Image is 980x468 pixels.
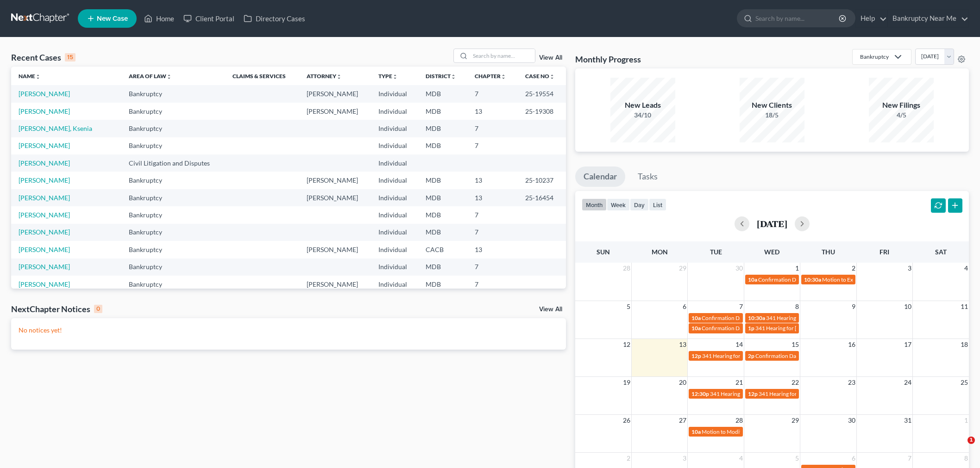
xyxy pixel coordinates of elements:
span: 25 [960,377,969,388]
span: Thu [822,248,835,256]
div: Recent Cases [11,52,75,63]
td: Individual [371,241,418,258]
td: MDB [418,206,467,223]
span: 10:30a [804,276,821,283]
span: 27 [678,415,687,426]
span: 341 Hearing for Hall, Hope [759,390,823,397]
span: 6 [851,453,856,464]
a: [PERSON_NAME] [19,107,70,115]
td: Individual [371,137,418,154]
span: 17 [903,339,912,350]
h2: [DATE] [757,219,787,228]
span: 1 [963,415,969,426]
span: 13 [678,339,687,350]
h3: Monthly Progress [575,54,641,65]
td: Bankruptcy [121,206,226,223]
td: [PERSON_NAME] [299,276,371,293]
td: MDB [418,137,467,154]
div: 4/5 [869,111,934,120]
span: 14 [735,339,744,350]
a: Help [856,10,887,27]
a: [PERSON_NAME] [19,159,70,167]
span: 23 [847,377,856,388]
td: 7 [467,120,518,137]
a: Client Portal [179,10,239,27]
span: Motion to Extend Stay Hearing Zoom [822,276,911,283]
td: 13 [467,103,518,120]
td: Civil Litigation and Disputes [121,154,226,172]
span: 2 [851,263,856,274]
span: 341 Hearing for [PERSON_NAME] [702,352,785,359]
div: 15 [65,53,75,62]
i: unfold_more [501,74,506,80]
span: 28 [622,263,631,274]
td: [PERSON_NAME] [299,103,371,120]
td: Bankruptcy [121,172,226,189]
span: 12 [622,339,631,350]
span: Confirmation Date for [PERSON_NAME] [755,352,854,359]
td: Individual [371,103,418,120]
div: 18/5 [740,111,804,120]
td: MDB [418,276,467,293]
span: 10:30a [748,314,765,321]
span: Fri [879,248,889,256]
a: Districtunfold_more [426,73,456,80]
td: MDB [418,85,467,102]
span: 29 [678,263,687,274]
input: Search by name... [755,10,840,27]
span: Sat [935,248,947,256]
div: 0 [94,305,102,313]
td: Individual [371,189,418,206]
span: 7 [907,453,912,464]
span: 7 [738,301,744,312]
button: list [649,198,666,211]
td: 7 [467,85,518,102]
span: 2 [626,453,631,464]
p: No notices yet! [19,326,559,335]
td: Individual [371,224,418,241]
span: 19 [622,377,631,388]
span: 5 [794,453,800,464]
a: Area of Lawunfold_more [129,73,172,80]
span: 11 [960,301,969,312]
div: New Filings [869,100,934,111]
td: 7 [467,259,518,276]
td: [PERSON_NAME] [299,241,371,258]
span: 4 [963,263,969,274]
div: 34/10 [610,111,675,120]
td: 7 [467,276,518,293]
iframe: Intercom live chat [949,437,971,459]
a: [PERSON_NAME] [19,194,70,202]
span: Confirmation Date for [PERSON_NAME] [702,325,800,332]
td: MDB [418,259,467,276]
span: 1 [967,437,975,444]
span: 2p [748,352,754,359]
span: 16 [847,339,856,350]
span: 8 [794,301,800,312]
span: 10a [691,325,701,332]
td: Individual [371,259,418,276]
span: New Case [97,15,128,22]
button: month [582,198,607,211]
span: 3 [682,453,687,464]
i: unfold_more [336,74,342,80]
span: 28 [735,415,744,426]
td: 7 [467,224,518,241]
a: [PERSON_NAME] [19,263,70,271]
td: Bankruptcy [121,224,226,241]
span: 24 [903,377,912,388]
td: Individual [371,172,418,189]
span: 10 [903,301,912,312]
td: Bankruptcy [121,85,226,102]
span: 3 [907,263,912,274]
td: Bankruptcy [121,276,226,293]
i: unfold_more [451,74,456,80]
button: day [630,198,649,211]
input: Search by name... [470,49,535,62]
a: Home [139,10,179,27]
td: Individual [371,276,418,293]
td: Bankruptcy [121,189,226,206]
span: 341 Hearing for [PERSON_NAME] [755,325,838,332]
span: 5 [626,301,631,312]
a: Attorneyunfold_more [307,73,342,80]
